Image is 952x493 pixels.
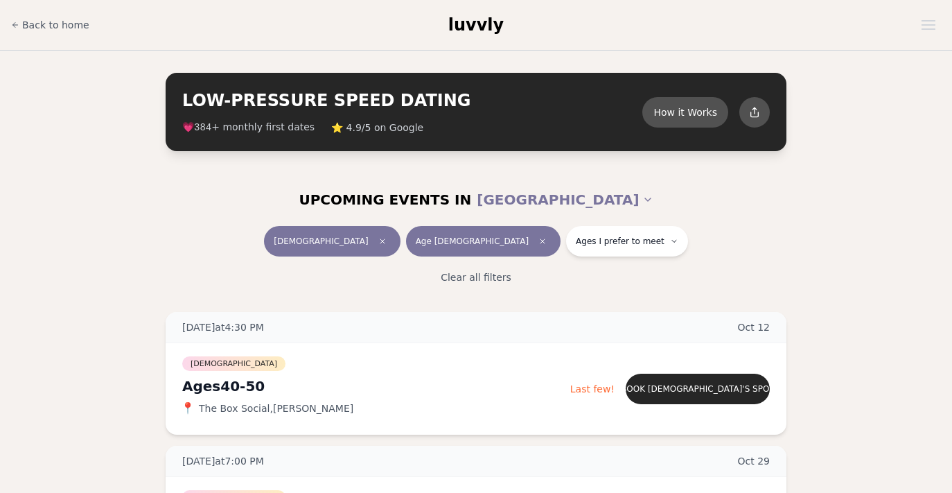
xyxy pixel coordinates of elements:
[448,15,504,35] span: luvvly
[182,89,642,112] h2: LOW-PRESSURE SPEED DATING
[194,122,211,133] span: 384
[374,233,391,250] span: Clear event type filter
[416,236,529,247] span: Age [DEMOGRAPHIC_DATA]
[916,15,941,35] button: Open menu
[738,454,770,468] span: Oct 29
[576,236,664,247] span: Ages I prefer to meet
[406,226,561,257] button: Age [DEMOGRAPHIC_DATA]Clear age
[534,233,551,250] span: Clear age
[182,403,193,414] span: 📍
[642,97,728,128] button: How it Works
[182,356,285,371] span: [DEMOGRAPHIC_DATA]
[432,262,520,293] button: Clear all filters
[331,121,423,135] span: ⭐ 4.9/5 on Google
[626,374,770,404] button: Book [DEMOGRAPHIC_DATA]'s spot
[299,190,471,209] span: UPCOMING EVENTS IN
[182,377,570,396] div: Ages 40-50
[448,14,504,36] a: luvvly
[566,226,688,257] button: Ages I prefer to meet
[264,226,400,257] button: [DEMOGRAPHIC_DATA]Clear event type filter
[738,320,770,334] span: Oct 12
[22,18,89,32] span: Back to home
[570,383,615,395] span: Last few!
[199,401,353,415] span: The Box Social , [PERSON_NAME]
[182,120,315,135] span: 💗 + monthly first dates
[11,11,89,39] a: Back to home
[274,236,368,247] span: [DEMOGRAPHIC_DATA]
[477,184,653,215] button: [GEOGRAPHIC_DATA]
[182,454,264,468] span: [DATE] at 7:00 PM
[182,320,264,334] span: [DATE] at 4:30 PM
